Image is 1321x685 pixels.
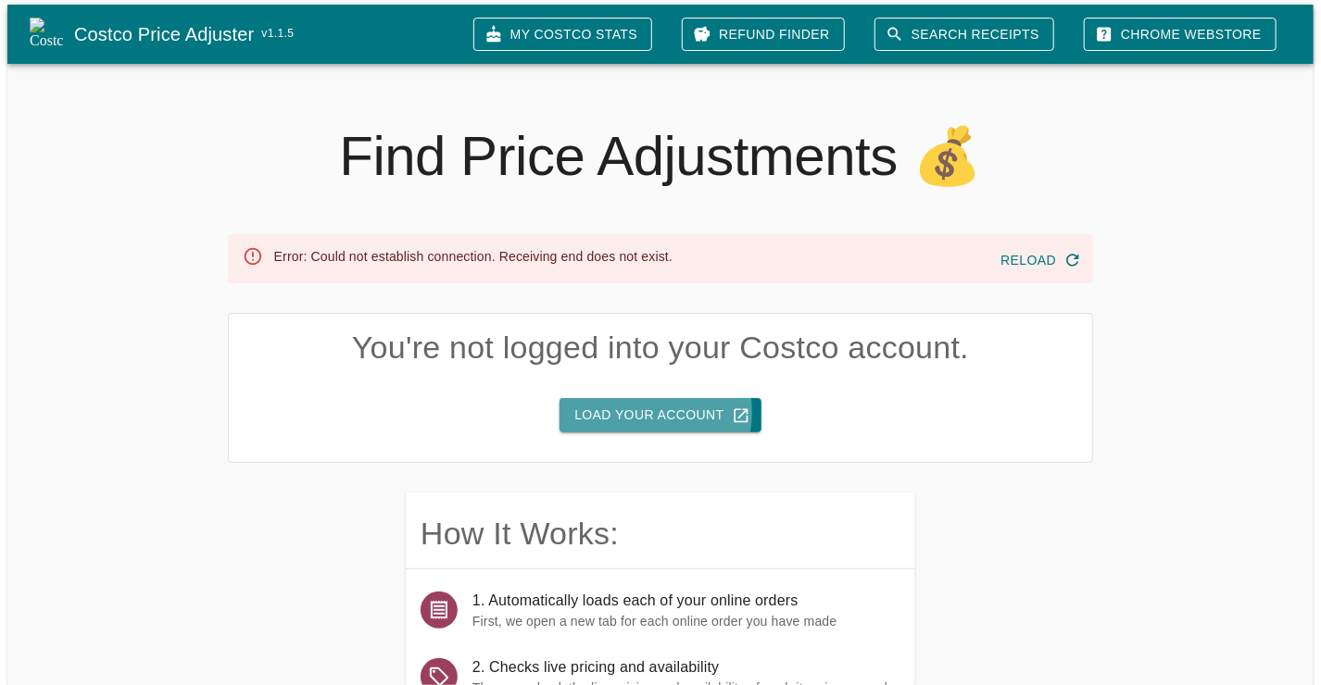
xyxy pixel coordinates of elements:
span: v 1.1.5 [261,25,294,44]
a: Costco Price Adjuster v1.1.5 [74,19,459,49]
span: 2. Checks live pricing and availability [472,656,900,679]
span: 1. Automatically loads each of your online orders [472,590,900,612]
div: Error: Could not establish connection. Receiving end does not exist. [274,240,673,278]
h4: How It Works: [421,515,900,554]
a: My Costco Stats [473,18,652,52]
button: Reload [993,243,1086,278]
a: Search Receipts [874,18,1054,52]
img: Costco Price Adjuster [30,18,63,51]
p: First, we open a new tab for each online order you have made [472,612,900,630]
a: Chrome Webstore [1084,18,1277,52]
a: Refund Finder [682,18,845,52]
h4: You're not logged into your Costco account. [229,329,1093,367]
button: Load Your Account [560,398,761,432]
h2: Find Price Adjustments 💰 [228,123,1094,190]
